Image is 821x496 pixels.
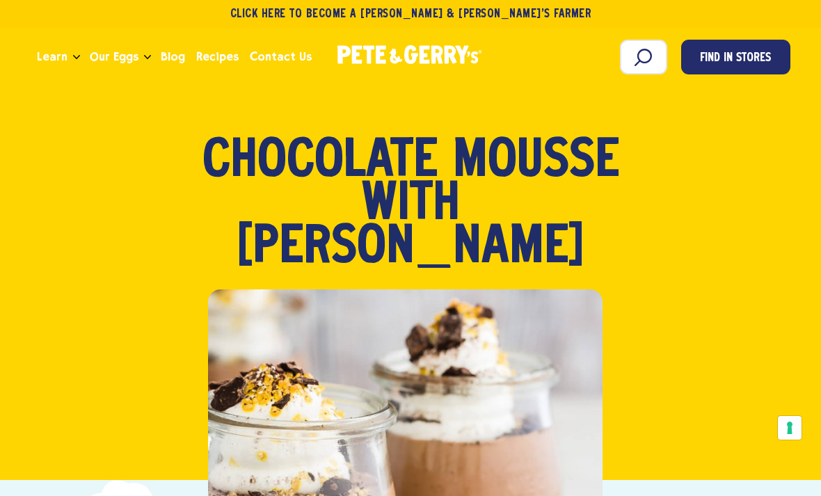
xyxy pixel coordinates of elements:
[700,49,771,68] span: Find in Stores
[73,55,80,60] button: Open the dropdown menu for Learn
[244,38,317,76] a: Contact Us
[202,141,438,184] span: Chocolate
[144,55,151,60] button: Open the dropdown menu for Our Eggs
[362,184,460,227] span: with
[620,40,667,74] input: Search
[84,38,144,76] a: Our Eggs
[155,38,191,76] a: Blog
[191,38,244,76] a: Recipes
[90,48,138,65] span: Our Eggs
[453,141,619,184] span: Mousse
[161,48,185,65] span: Blog
[237,227,584,270] span: [PERSON_NAME]
[31,38,73,76] a: Learn
[681,40,790,74] a: Find in Stores
[37,48,67,65] span: Learn
[250,48,312,65] span: Contact Us
[778,416,802,440] button: Your consent preferences for tracking technologies
[196,48,239,65] span: Recipes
